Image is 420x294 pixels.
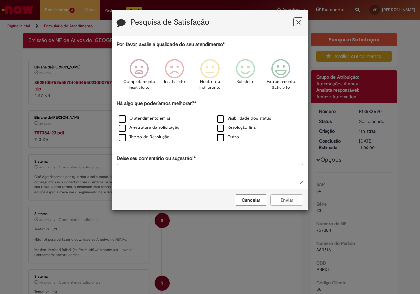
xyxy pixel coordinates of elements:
p: Insatisfeito [164,79,185,85]
div: Há algo que poderíamos melhorar?* [117,100,303,142]
label: Deixe seu comentário ou sugestão!* [117,155,196,162]
p: Completamente Insatisfeito [123,79,155,91]
p: Neutro ou indiferente [198,79,222,91]
label: Por favor, avalie a qualidade do seu atendimento* [117,41,225,48]
div: Satisfeito [229,54,262,99]
p: Satisfeito [236,79,255,85]
div: Extremamente Satisfeito [264,54,298,99]
div: Insatisfeito [158,54,191,99]
label: Outro [217,134,239,140]
div: Completamente Insatisfeito [122,54,156,99]
p: Extremamente Satisfeito [267,79,295,91]
button: Cancelar [235,194,267,206]
label: O atendimento em si [119,115,170,122]
label: A estrutura da solicitação [119,125,179,131]
label: Resolução final [217,125,257,131]
div: Neutro ou indiferente [193,54,227,99]
label: Visibilidade dos status [217,115,271,122]
label: Pesquisa de Satisfação [130,18,209,27]
label: Tempo de Resolução [119,134,170,140]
